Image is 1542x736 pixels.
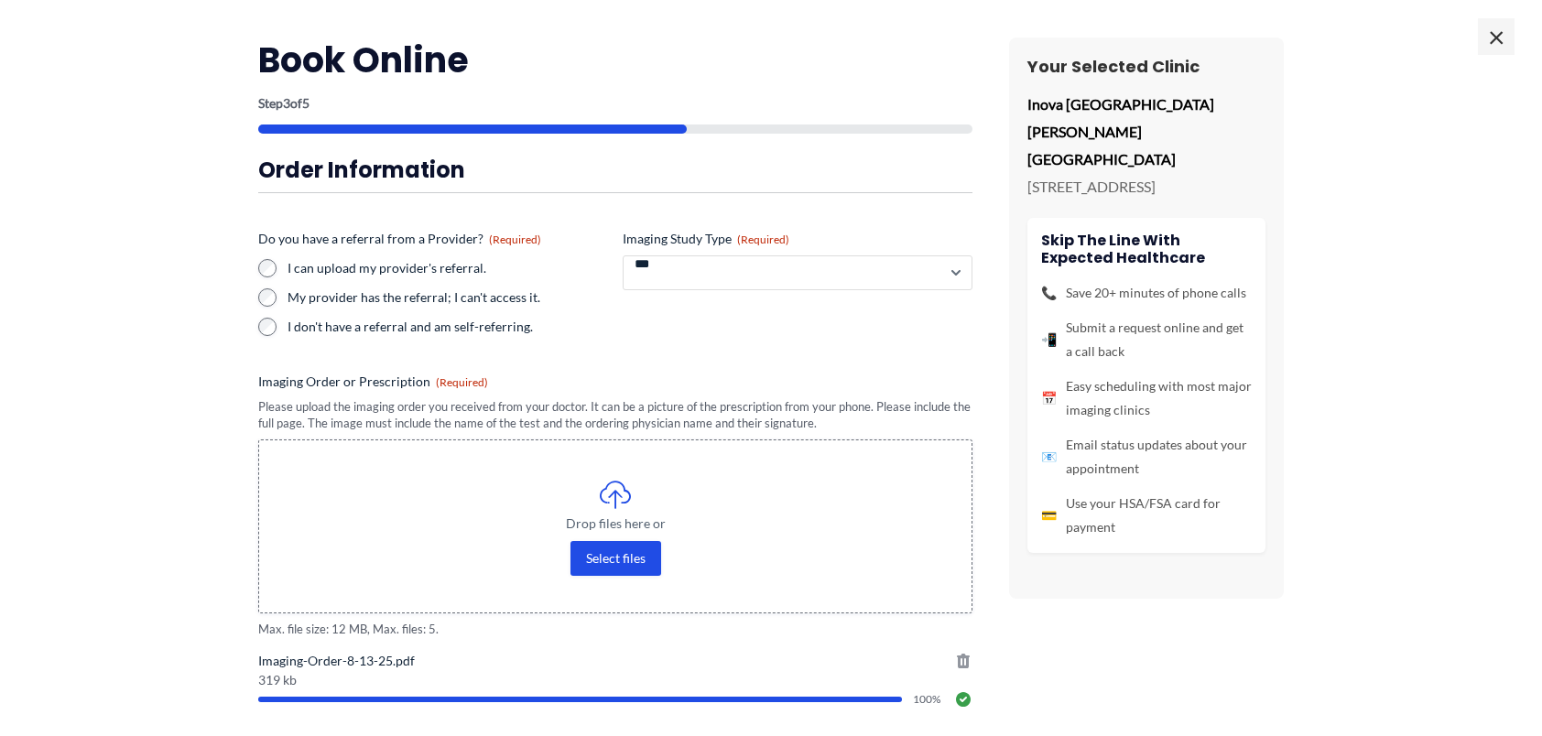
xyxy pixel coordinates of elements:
span: 5 [302,95,309,111]
span: × [1478,18,1515,55]
li: Email status updates about your appointment [1041,433,1252,481]
div: Please upload the imaging order you received from your doctor. It can be a picture of the prescri... [258,398,972,432]
span: Drop files here or [296,517,935,530]
span: 📲 [1041,328,1057,352]
p: Step of [258,97,972,110]
span: Imaging-Order-8-13-25.pdf [258,652,972,670]
li: Use your HSA/FSA card for payment [1041,492,1252,539]
h4: Skip the line with Expected Healthcare [1041,232,1252,266]
button: select files, imaging order or prescription(required) [570,541,661,576]
label: Imaging Order or Prescription [258,373,972,391]
span: Max. file size: 12 MB, Max. files: 5. [258,621,972,638]
li: Submit a request online and get a call back [1041,316,1252,363]
span: 319 kb [258,674,972,687]
h2: Book Online [258,38,972,82]
span: (Required) [737,233,789,246]
li: Easy scheduling with most major imaging clinics [1041,374,1252,422]
h3: Your Selected Clinic [1027,56,1265,77]
label: I don't have a referral and am self-referring. [288,318,608,336]
h3: Order Information [258,156,972,184]
label: I can upload my provider's referral. [288,259,608,277]
span: 100% [913,694,943,705]
span: (Required) [489,233,541,246]
span: 📞 [1041,281,1057,305]
span: 📧 [1041,445,1057,469]
span: 💳 [1041,503,1057,527]
span: (Required) [436,375,488,389]
label: My provider has the referral; I can't access it. [288,288,608,307]
li: Save 20+ minutes of phone calls [1041,281,1252,305]
legend: Do you have a referral from a Provider? [258,230,541,248]
span: 📅 [1041,386,1057,410]
p: Inova [GEOGRAPHIC_DATA][PERSON_NAME] [GEOGRAPHIC_DATA] [1027,91,1265,172]
p: [STREET_ADDRESS] [1027,173,1265,200]
span: 3 [283,95,290,111]
label: Imaging Study Type [623,230,972,248]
